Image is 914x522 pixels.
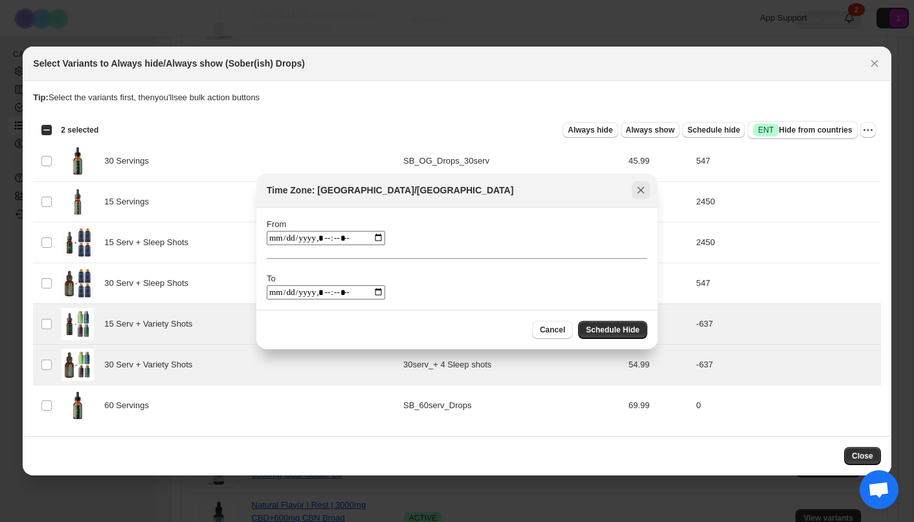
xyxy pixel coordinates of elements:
[586,325,640,335] span: Schedule Hide
[753,124,852,136] span: Hide from countries
[532,321,573,339] button: Cancel
[61,308,94,340] img: Trial_drops_shots_0d25ecf6-c50f-4a3b-8349-f394f34fd7fb.svg
[399,141,625,182] td: SB_OG_Drops_30serv
[693,304,881,345] td: -637
[104,195,156,208] span: 15 Servings
[682,122,745,138] button: Schedule hide
[625,141,693,182] td: 45.99
[104,358,199,371] span: 30 Serv + Variety Shots
[860,470,898,509] a: Open chat
[625,223,693,263] td: 44.99
[626,125,674,135] span: Always show
[267,274,276,283] label: To
[61,145,94,177] img: OGDrops-30mL_172b0ea1-4e86-4fc8-a515-cf9f65cc45c9.png
[693,386,881,426] td: 0
[693,223,881,263] td: 2450
[33,57,305,70] h2: Select Variants to Always hide/Always show (Sober(ish) Drops)
[693,263,881,304] td: 547
[844,447,881,465] button: Close
[104,399,156,412] span: 60 Servings
[540,325,565,335] span: Cancel
[852,451,873,461] span: Close
[61,349,94,381] img: OG_drops_shots.jpg
[267,184,513,197] h2: Time Zone: [GEOGRAPHIC_DATA]/[GEOGRAPHIC_DATA]
[33,92,49,102] strong: Tip:
[104,155,156,168] span: 30 Servings
[625,263,693,304] td: 54.99
[399,345,625,386] td: 30serv_+ 4 Sleep shots
[33,91,880,104] p: Select the variants first, then you'll see bulk action buttons
[693,182,881,223] td: 2450
[61,226,94,259] img: Trial_drops_Sleep_shots.jpg
[625,182,693,223] td: 29.99
[758,125,774,135] span: ENT
[61,125,98,135] span: 2 selected
[568,125,612,135] span: Always hide
[104,318,199,331] span: 15 Serv + Variety Shots
[61,389,94,422] img: OGDrops-60mL.png
[578,321,647,339] button: Schedule Hide
[625,345,693,386] td: 54.99
[748,121,857,139] button: SuccessENTHide from countries
[865,54,884,72] button: Close
[621,122,680,138] button: Always show
[61,186,94,218] img: OGDrops-15mL.png
[61,267,94,299] img: OG_drops_Sleep_shots.jpg
[104,277,195,290] span: 30 Serv + Sleep Shots
[860,122,876,138] button: More actions
[687,125,740,135] span: Schedule hide
[563,122,618,138] button: Always hide
[104,236,195,249] span: 15 Serv + Sleep Shots
[693,141,881,182] td: 547
[632,181,650,199] button: Close
[693,345,881,386] td: -637
[267,219,286,229] label: From
[625,386,693,426] td: 69.99
[399,386,625,426] td: SB_60serv_Drops
[625,304,693,345] td: 44.99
